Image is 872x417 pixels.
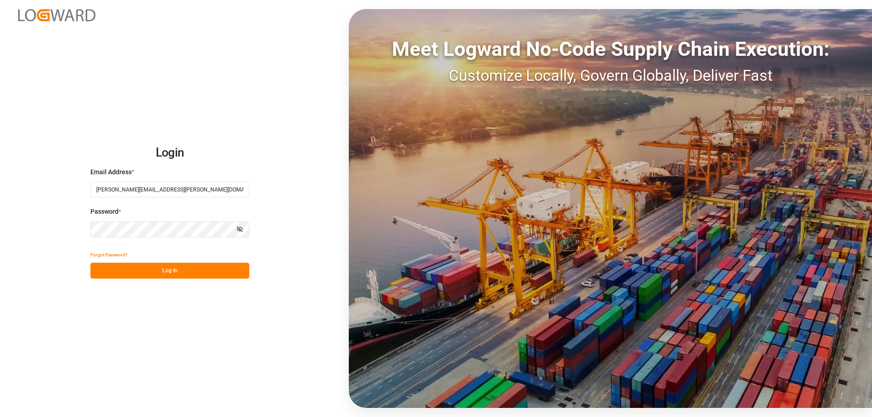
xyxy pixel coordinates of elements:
[349,64,872,87] div: Customize Locally, Govern Globally, Deliver Fast
[90,207,119,216] span: Password
[90,182,249,197] input: Enter your email
[90,247,128,263] button: Forgot Password?
[18,9,95,21] img: Logward_new_orange.png
[90,138,249,167] h2: Login
[90,167,132,177] span: Email Address
[349,34,872,64] div: Meet Logward No-Code Supply Chain Execution:
[90,263,249,279] button: Log In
